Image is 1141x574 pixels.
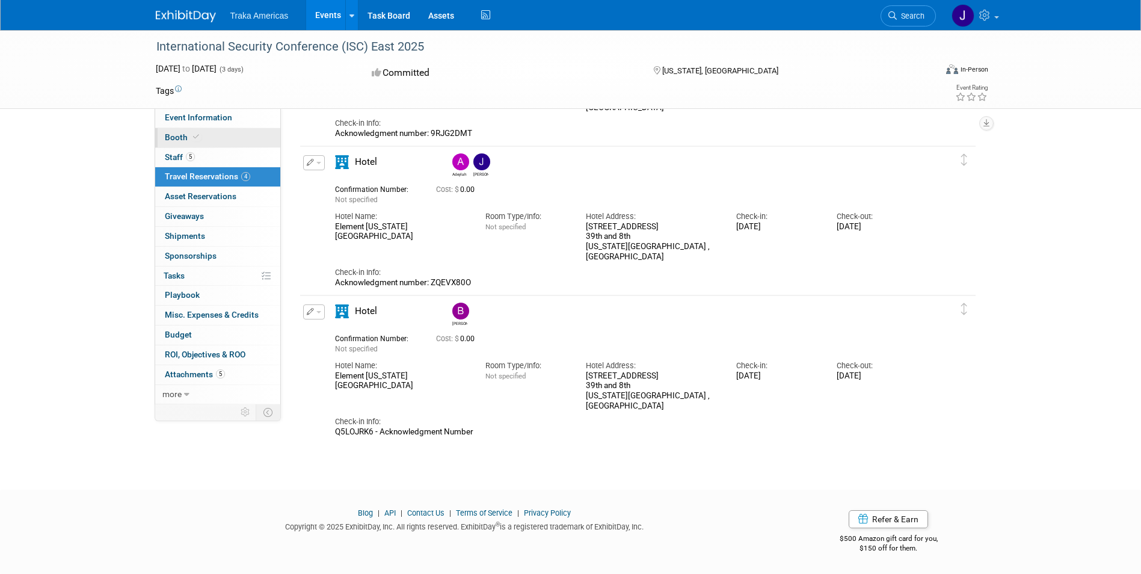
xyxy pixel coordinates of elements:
[165,330,192,339] span: Budget
[165,369,225,379] span: Attachments
[456,508,512,517] a: Terms of Service
[384,508,396,517] a: API
[155,207,280,226] a: Giveaways
[256,404,280,420] td: Toggle Event Tabs
[155,247,280,266] a: Sponsorships
[165,350,245,359] span: ROI, Objectives & ROO
[165,113,232,122] span: Event Information
[485,372,526,380] span: Not specified
[960,65,988,74] div: In-Person
[335,360,467,371] div: Hotel Name:
[335,118,920,129] div: Check-in Info:
[165,152,195,162] span: Staff
[436,335,479,343] span: 0.00
[165,132,201,142] span: Booth
[586,211,718,222] div: Hotel Address:
[837,360,919,371] div: Check-out:
[230,11,289,20] span: Traka Americas
[355,306,377,316] span: Hotel
[156,10,216,22] img: ExhibitDay
[165,171,250,181] span: Travel Reservations
[165,251,217,261] span: Sponsorships
[662,66,778,75] span: [US_STATE], [GEOGRAPHIC_DATA]
[446,508,454,517] span: |
[162,389,182,399] span: more
[485,360,568,371] div: Room Type/Info:
[155,227,280,246] a: Shipments
[218,66,244,73] span: (3 days)
[837,211,919,222] div: Check-out:
[355,156,377,167] span: Hotel
[837,222,919,232] div: [DATE]
[335,267,920,278] div: Check-in Info:
[792,543,986,554] div: $150 off for them.
[155,187,280,206] a: Asset Reservations
[961,303,967,315] i: Click and drag to move item
[865,63,989,81] div: Event Format
[164,271,185,280] span: Tasks
[485,223,526,231] span: Not specified
[514,508,522,517] span: |
[155,108,280,128] a: Event Information
[335,345,378,353] span: Not specified
[155,148,280,167] a: Staff5
[849,510,928,528] a: Refer & Earn
[470,153,491,177] div: Justin Savala
[736,222,819,232] div: [DATE]
[436,335,460,343] span: Cost: $
[155,326,280,345] a: Budget
[235,404,256,420] td: Personalize Event Tab Strip
[165,191,236,201] span: Asset Reservations
[156,85,182,97] td: Tags
[897,11,924,20] span: Search
[335,129,920,139] div: Acknowledgment number: 9RJG2DMT
[473,170,488,177] div: Justin Savala
[946,64,958,74] img: Format-Inperson.png
[193,134,199,140] i: Booth reservation complete
[736,211,819,222] div: Check-in:
[368,63,634,84] div: Committed
[155,345,280,365] a: ROI, Objectives & ROO
[335,427,920,437] div: Q5LOJRK6 - Acknowledgment Number
[335,416,920,427] div: Check-in Info:
[586,371,718,412] div: [STREET_ADDRESS] 39th and 8th [US_STATE][GEOGRAPHIC_DATA] , [GEOGRAPHIC_DATA]
[335,211,467,222] div: Hotel Name:
[155,128,280,147] a: Booth
[165,211,204,221] span: Giveaways
[165,290,200,300] span: Playbook
[216,369,225,378] span: 5
[524,508,571,517] a: Privacy Policy
[452,153,469,170] img: Adeylah Savala
[155,167,280,187] a: Travel Reservations4
[155,306,280,325] a: Misc. Expenses & Credits
[335,182,418,194] div: Confirmation Number:
[452,319,467,326] div: Brandon Fraser
[792,526,986,554] div: $500 Amazon gift card for you,
[961,154,967,166] i: Click and drag to move item
[407,508,444,517] a: Contact Us
[375,508,383,517] span: |
[335,371,467,392] div: Element [US_STATE][GEOGRAPHIC_DATA]
[452,170,467,177] div: Adeylah Savala
[155,385,280,404] a: more
[398,508,405,517] span: |
[186,152,195,161] span: 5
[436,185,460,194] span: Cost: $
[155,365,280,384] a: Attachments5
[156,519,774,532] div: Copyright © 2025 ExhibitDay, Inc. All rights reserved. ExhibitDay is a registered trademark of Ex...
[335,304,349,318] i: Hotel
[156,64,217,73] span: [DATE] [DATE]
[165,231,205,241] span: Shipments
[485,211,568,222] div: Room Type/Info:
[335,278,920,288] div: Acknowledgment number: ZQEVX80O
[955,85,988,91] div: Event Rating
[473,153,490,170] img: Justin Savala
[335,222,467,242] div: Element [US_STATE][GEOGRAPHIC_DATA]
[736,360,819,371] div: Check-in:
[496,521,500,528] sup: ®
[335,196,378,204] span: Not specified
[335,331,418,344] div: Confirmation Number:
[241,172,250,181] span: 4
[180,64,192,73] span: to
[449,153,470,177] div: Adeylah Savala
